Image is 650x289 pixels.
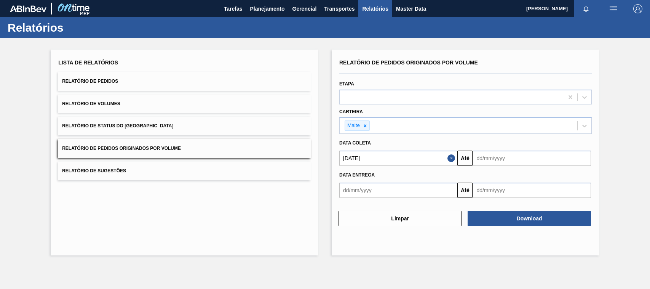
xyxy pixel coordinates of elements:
input: dd/mm/yyyy [473,183,591,198]
span: Relatório de Pedidos Originados por Volume [62,146,181,151]
button: Notificações [574,3,598,14]
span: Relatórios [362,4,388,13]
button: Download [468,211,591,226]
span: Relatório de Sugestões [62,168,126,173]
div: Malte [345,121,361,130]
span: Lista de Relatórios [58,59,118,66]
span: Data coleta [339,140,371,146]
span: Relatório de Pedidos Originados por Volume [339,59,478,66]
label: Etapa [339,81,354,87]
label: Carteira [339,109,363,114]
span: Relatório de Status do [GEOGRAPHIC_DATA] [62,123,173,128]
button: Relatório de Pedidos [58,72,311,91]
button: Relatório de Status do [GEOGRAPHIC_DATA] [58,117,311,135]
button: Até [457,151,473,166]
button: Relatório de Pedidos Originados por Volume [58,139,311,158]
span: Relatório de Pedidos [62,79,118,84]
input: dd/mm/yyyy [473,151,591,166]
img: userActions [609,4,618,13]
button: Close [447,151,457,166]
img: TNhmsLtSVTkK8tSr43FrP2fwEKptu5GPRR3wAAAABJRU5ErkJggg== [10,5,46,12]
h1: Relatórios [8,23,143,32]
span: Data entrega [339,172,375,178]
span: Relatório de Volumes [62,101,120,106]
input: dd/mm/yyyy [339,183,457,198]
img: Logout [633,4,642,13]
span: Transportes [324,4,355,13]
span: Planejamento [250,4,284,13]
button: Relatório de Volumes [58,95,311,113]
button: Até [457,183,473,198]
span: Master Data [396,4,426,13]
button: Limpar [339,211,462,226]
span: Tarefas [224,4,243,13]
button: Relatório de Sugestões [58,162,311,180]
input: dd/mm/yyyy [339,151,457,166]
span: Gerencial [292,4,317,13]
